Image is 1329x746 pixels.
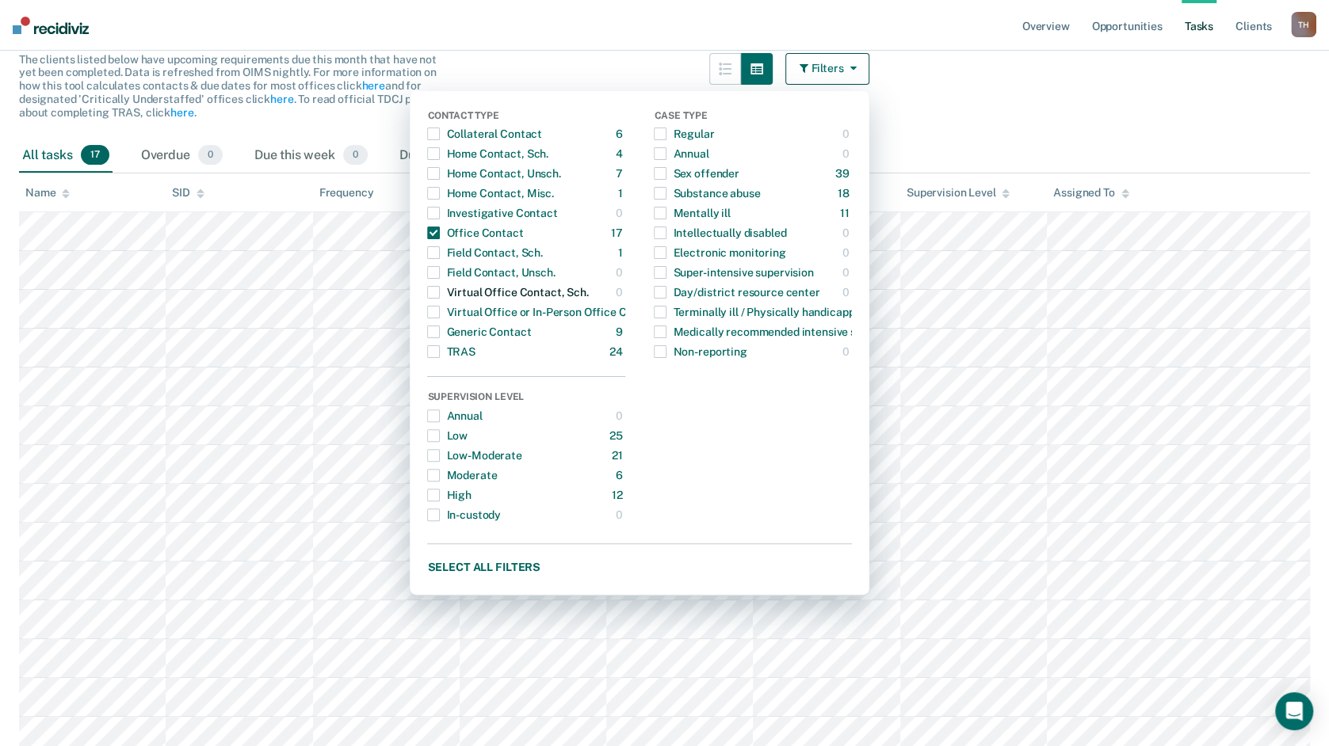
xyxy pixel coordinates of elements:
div: Moderate [427,462,497,488]
div: 0 [842,260,853,285]
div: 9 [616,319,626,344]
div: Virtual Office Contact, Sch. [427,280,588,305]
div: 0 [842,240,853,265]
div: Supervision Level [427,391,625,405]
div: Non-reporting [654,339,747,364]
div: 12 [612,482,626,508]
div: Mentally ill [654,200,730,226]
div: Assigned To [1053,186,1129,200]
div: 0 [842,220,853,245]
div: Open Intercom Messenger [1275,692,1313,730]
div: Regular [654,121,714,147]
a: here [270,93,293,105]
div: Investigative Contact [427,200,557,226]
div: Sex offender [654,161,739,186]
div: Terminally ill / Physically handicapped [654,299,867,325]
div: 6 [616,121,626,147]
div: 24 [609,339,626,364]
div: 1 [618,240,626,265]
div: T H [1291,12,1316,37]
span: 0 [198,145,223,166]
div: SID [172,186,204,200]
div: Generic Contact [427,319,531,344]
div: Substance abuse [654,181,760,206]
div: Electronic monitoring [654,240,785,265]
div: Due this week0 [251,139,371,173]
div: High [427,482,471,508]
div: 4 [616,141,626,166]
div: 0 [616,280,626,305]
div: 0 [616,260,626,285]
div: Super-intensive supervision [654,260,813,285]
div: All tasks17 [19,139,113,173]
div: TRAS [427,339,475,364]
img: Recidiviz [13,17,89,34]
div: 1 [618,181,626,206]
div: 0 [616,502,626,527]
div: Frequency [319,186,374,200]
div: Intellectually disabled [654,220,786,245]
div: 11 [840,200,853,226]
div: Low-Moderate [427,443,521,468]
div: Virtual Office or In-Person Office Contact [427,299,660,325]
div: Medically recommended intensive supervision [654,319,908,344]
div: Low [427,423,468,448]
div: 0 [616,403,626,428]
div: 0 [616,200,626,226]
a: here [170,106,193,119]
div: Overdue0 [138,139,226,173]
span: 0 [343,145,368,166]
div: 0 [842,280,853,305]
div: Office Contact [427,220,523,245]
a: here [361,79,384,92]
button: TH [1291,12,1316,37]
span: The clients listed below have upcoming requirements due this month that have not yet been complet... [19,53,437,119]
div: 6 [616,462,626,488]
button: Select all filters [427,557,852,577]
div: Home Contact, Unsch. [427,161,560,186]
div: Annual [427,403,482,428]
div: Contact Type [427,110,625,124]
div: 25 [609,423,626,448]
div: Annual [654,141,708,166]
div: 18 [838,181,853,206]
div: 39 [835,161,853,186]
div: Due this month17 [396,139,525,173]
div: Home Contact, Misc. [427,181,553,206]
div: In-custody [427,502,501,527]
div: 0 [842,121,853,147]
div: Name [25,186,70,200]
div: Case Type [654,110,852,124]
div: Field Contact, Unsch. [427,260,555,285]
div: 21 [612,443,626,468]
button: Filters [785,53,869,85]
div: 0 [842,141,853,166]
div: Collateral Contact [427,121,541,147]
div: 7 [616,161,626,186]
div: Supervision Level [907,186,1010,200]
div: 0 [842,339,853,364]
div: Home Contact, Sch. [427,141,548,166]
div: Field Contact, Sch. [427,240,542,265]
span: 17 [81,145,109,166]
div: 17 [611,220,626,245]
div: Day/district resource center [654,280,819,305]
